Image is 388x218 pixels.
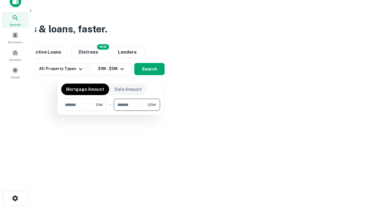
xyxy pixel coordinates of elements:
[66,86,104,93] p: Mortgage Amount
[148,102,156,107] span: $5M
[109,99,111,111] div: -
[115,86,142,93] p: Sale Amount
[358,170,388,199] iframe: Chat Widget
[96,102,103,107] span: $1M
